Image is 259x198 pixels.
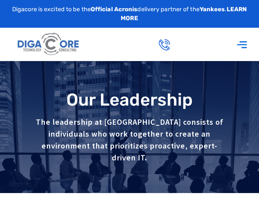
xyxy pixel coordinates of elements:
[35,116,224,164] p: The leadership at [GEOGRAPHIC_DATA] consists of individuals who work together to create an enviro...
[5,5,254,23] p: Digacore is excited to be the delivery partner of the .
[233,35,251,53] div: Menu Toggle
[200,6,225,13] strong: Yankees
[3,90,256,109] h1: Our Leadership
[91,6,138,13] strong: Official Acronis
[16,30,81,58] img: Digacore logo 1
